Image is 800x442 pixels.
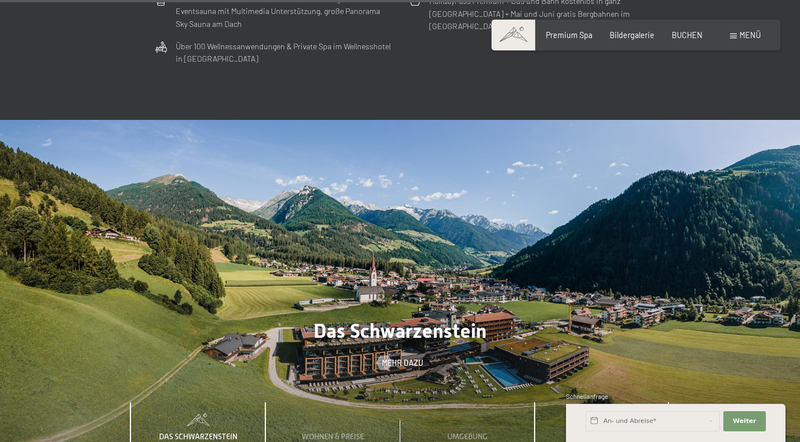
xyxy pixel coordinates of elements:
span: Das Schwarzenstein [314,319,486,342]
span: Weiter [733,417,756,426]
span: Menü [740,30,761,40]
a: Mehr dazu [377,357,423,369]
a: Bildergalerie [610,30,654,40]
span: Mehr dazu [382,357,423,369]
a: Premium Spa [546,30,592,40]
span: Wohnen & Preise [302,432,364,441]
span: Umgebung [447,432,488,441]
span: Das Schwarzenstein [159,432,237,441]
a: BUCHEN [672,30,703,40]
span: Schnellanfrage [566,393,608,400]
button: Weiter [723,411,766,431]
p: Über 100 Wellnessanwendungen & Private Spa im Wellnesshotel in [GEOGRAPHIC_DATA] [176,40,393,66]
